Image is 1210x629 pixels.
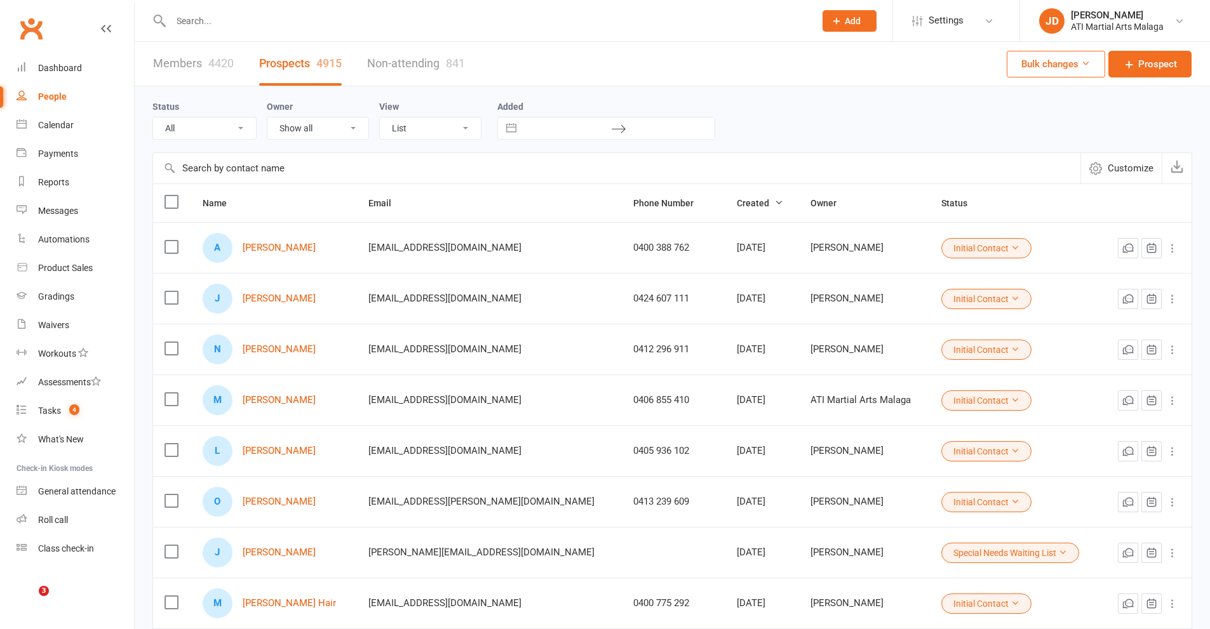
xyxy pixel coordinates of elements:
[316,56,342,70] div: 4915
[737,344,788,355] div: [DATE]
[823,10,877,32] button: Add
[15,13,47,44] a: Clubworx
[941,340,1032,360] button: Initial Contact
[153,42,234,86] a: Members4420
[243,395,316,406] a: [PERSON_NAME]
[38,63,82,73] div: Dashboard
[941,195,981,211] button: Status
[810,344,918,355] div: [PERSON_NAME]
[1080,153,1162,183] button: Customize
[368,540,595,564] span: [PERSON_NAME][EMAIL_ADDRESS][DOMAIN_NAME]
[810,195,850,211] button: Owner
[810,242,918,253] div: [PERSON_NAME]
[38,234,90,244] div: Automations
[1071,10,1164,21] div: [PERSON_NAME]
[38,406,61,416] div: Tasks
[633,598,714,609] div: 0400 775 292
[38,120,74,130] div: Calendar
[17,477,134,506] a: General attendance kiosk mode
[1108,51,1192,77] a: Prospect
[379,102,399,112] label: View
[243,242,316,253] a: [PERSON_NAME]
[203,588,232,618] div: Madeline
[1007,51,1105,77] button: Bulk changes
[38,486,116,496] div: General attendance
[203,538,232,567] div: Juliet
[38,206,78,216] div: Messages
[737,547,788,558] div: [DATE]
[633,198,708,208] span: Phone Number
[203,195,241,211] button: Name
[69,404,79,415] span: 4
[203,233,232,263] div: August
[267,102,293,112] label: Owner
[38,434,84,444] div: What's New
[941,492,1032,512] button: Initial Contact
[737,446,788,456] div: [DATE]
[368,235,521,260] span: [EMAIL_ADDRESS][DOMAIN_NAME]
[633,395,714,406] div: 0406 855 410
[1108,161,1153,176] span: Customize
[17,340,134,368] a: Workouts
[17,140,134,168] a: Payments
[941,198,981,208] span: Status
[810,547,918,558] div: [PERSON_NAME]
[737,293,788,304] div: [DATE]
[39,586,49,596] span: 3
[38,320,69,330] div: Waivers
[259,42,342,86] a: Prospects4915
[368,388,521,412] span: [EMAIL_ADDRESS][DOMAIN_NAME]
[929,6,964,35] span: Settings
[17,425,134,454] a: What's New
[17,225,134,254] a: Automations
[368,286,521,310] span: [EMAIL_ADDRESS][DOMAIN_NAME]
[38,149,78,159] div: Payments
[167,12,806,30] input: Search...
[17,282,134,311] a: Gradings
[17,54,134,83] a: Dashboard
[153,153,1080,183] input: Search by contact name
[243,446,316,456] a: [PERSON_NAME]
[368,489,595,513] span: [EMAIL_ADDRESS][PERSON_NAME][DOMAIN_NAME]
[38,377,101,387] div: Assessments
[17,83,134,111] a: People
[446,56,465,70] div: 841
[203,436,232,466] div: Leo
[17,368,134,397] a: Assessments
[810,198,850,208] span: Owner
[17,254,134,282] a: Product Sales
[941,289,1032,309] button: Initial Contact
[633,242,714,253] div: 0400 388 762
[203,385,232,415] div: Mia
[500,117,523,139] button: Interact with the calendar and add the check-in date for your trip.
[368,195,405,211] button: Email
[633,344,714,355] div: 0412 296 911
[152,102,179,112] label: Status
[17,534,134,563] a: Class kiosk mode
[368,439,521,463] span: [EMAIL_ADDRESS][DOMAIN_NAME]
[941,593,1032,614] button: Initial Contact
[497,102,715,112] label: Added
[203,198,241,208] span: Name
[243,598,336,609] a: [PERSON_NAME] Hair
[1138,56,1177,72] span: Prospect
[810,446,918,456] div: [PERSON_NAME]
[810,293,918,304] div: [PERSON_NAME]
[17,506,134,534] a: Roll call
[737,198,783,208] span: Created
[243,344,316,355] a: [PERSON_NAME]
[633,446,714,456] div: 0405 936 102
[243,547,316,558] a: [PERSON_NAME]
[17,168,134,197] a: Reports
[845,16,861,26] span: Add
[633,293,714,304] div: 0424 607 111
[737,395,788,406] div: [DATE]
[203,487,232,517] div: Oliver
[737,195,783,211] button: Created
[810,395,918,406] div: ATI Martial Arts Malaga
[941,543,1079,563] button: Special Needs Waiting List
[38,263,93,273] div: Product Sales
[243,496,316,507] a: [PERSON_NAME]
[1071,21,1164,32] div: ATI Martial Arts Malaga
[17,111,134,140] a: Calendar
